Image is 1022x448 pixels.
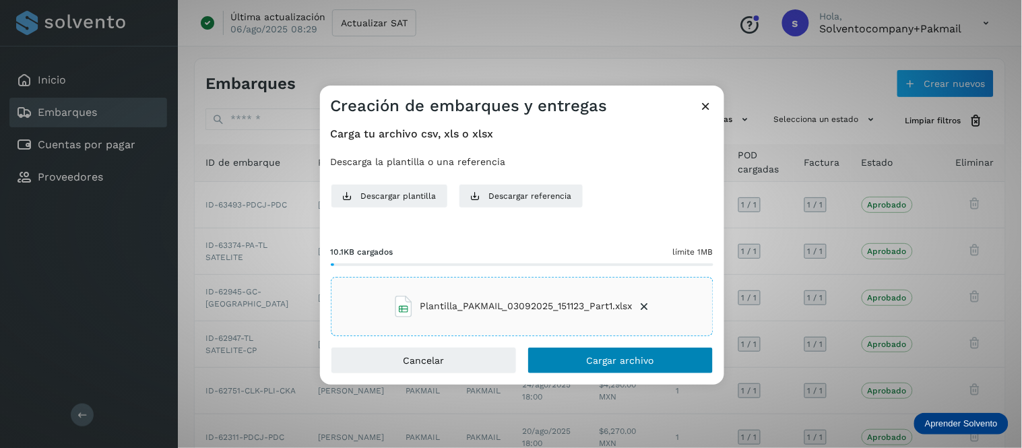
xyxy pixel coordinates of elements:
span: límite 1MB [673,246,713,258]
span: Descargar plantilla [361,190,437,202]
span: Descargar referencia [489,190,572,202]
span: Cargar archivo [587,356,654,365]
p: Aprender Solvento [925,418,998,429]
span: Cancelar [403,356,444,365]
span: 10.1KB cargados [331,246,393,258]
button: Cargar archivo [528,347,713,374]
h3: Creación de embarques y entregas [331,96,608,116]
button: Cancelar [331,347,517,374]
button: Descargar plantilla [331,184,448,208]
button: Descargar referencia [459,184,583,208]
h4: Carga tu archivo csv, xls o xlsx [331,127,713,140]
div: Aprender Solvento [914,413,1009,435]
p: Descarga la plantilla o una referencia [331,156,713,168]
span: Plantilla_PAKMAIL_03092025_151123_Part1.xlsx [420,299,632,313]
